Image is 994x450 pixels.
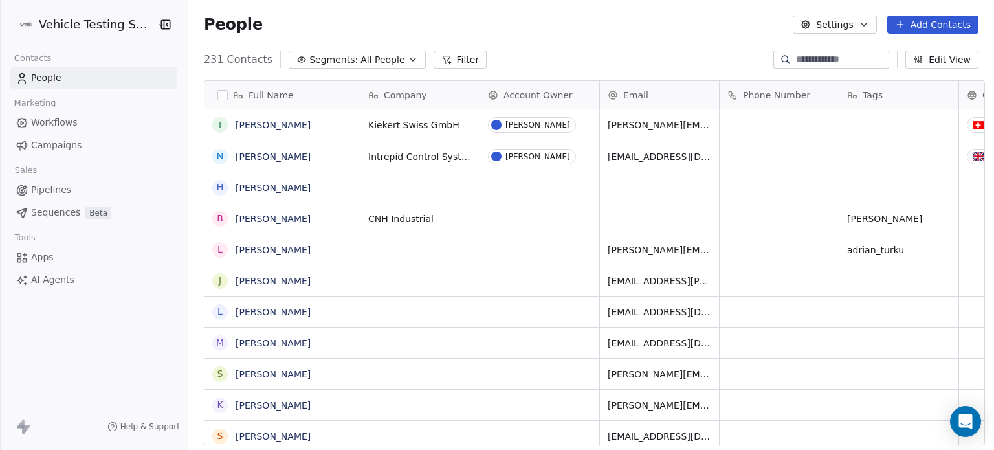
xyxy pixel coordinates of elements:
[9,228,41,247] span: Tools
[107,422,180,432] a: Help & Support
[204,52,272,67] span: 231 Contacts
[217,367,223,381] div: S
[31,183,71,197] span: Pipelines
[608,430,711,443] span: [EMAIL_ADDRESS][DOMAIN_NAME]
[608,275,711,287] span: [EMAIL_ADDRESS][PERSON_NAME][DOMAIN_NAME]
[608,337,711,350] span: [EMAIL_ADDRESS][DOMAIN_NAME]
[236,369,311,379] a: [PERSON_NAME]
[236,338,311,348] a: [PERSON_NAME]
[18,17,34,32] img: VTS%20Logo%20Darker.png
[236,276,311,286] a: [PERSON_NAME]
[217,305,223,319] div: L
[505,152,570,161] div: [PERSON_NAME]
[31,206,80,219] span: Sequences
[905,51,978,69] button: Edit View
[217,243,223,256] div: L
[204,109,360,446] div: grid
[505,120,570,129] div: [PERSON_NAME]
[608,118,711,131] span: [PERSON_NAME][EMAIL_ADDRESS][DOMAIN_NAME]
[217,150,223,163] div: N
[236,400,311,411] a: [PERSON_NAME]
[847,243,951,256] span: adrian_turku
[236,183,311,193] a: [PERSON_NAME]
[847,212,951,225] span: [PERSON_NAME]
[31,116,78,129] span: Workflows
[434,51,487,69] button: Filter
[887,16,978,34] button: Add Contacts
[16,14,149,36] button: Vehicle Testing Solutions
[608,243,711,256] span: [PERSON_NAME][EMAIL_ADDRESS][DOMAIN_NAME]
[360,81,480,109] div: Company
[217,398,223,412] div: K
[10,202,177,223] a: SequencesBeta
[10,269,177,291] a: AI Agents
[309,53,358,67] span: Segments:
[10,247,177,268] a: Apps
[368,150,472,163] span: Intrepid Control Systems Ltd
[360,53,404,67] span: All People
[236,152,311,162] a: [PERSON_NAME]
[236,214,311,224] a: [PERSON_NAME]
[720,81,839,109] div: Phone Number
[608,368,711,381] span: [PERSON_NAME][EMAIL_ADDRESS][PERSON_NAME][DOMAIN_NAME]
[10,179,177,201] a: Pipelines
[608,306,711,319] span: [EMAIL_ADDRESS][DOMAIN_NAME]
[9,161,43,180] span: Sales
[217,181,224,194] div: H
[236,245,311,255] a: [PERSON_NAME]
[600,81,719,109] div: Email
[8,49,57,68] span: Contacts
[31,273,74,287] span: AI Agents
[793,16,876,34] button: Settings
[236,431,311,442] a: [PERSON_NAME]
[368,212,472,225] span: CNH Industrial
[216,336,224,350] div: M
[248,89,294,102] span: Full Name
[204,15,263,34] span: People
[384,89,427,102] span: Company
[31,251,54,264] span: Apps
[236,307,311,317] a: [PERSON_NAME]
[863,89,883,102] span: Tags
[236,120,311,130] a: [PERSON_NAME]
[8,93,61,113] span: Marketing
[219,274,221,287] div: J
[839,81,958,109] div: Tags
[10,67,177,89] a: People
[950,406,981,437] div: Open Intercom Messenger
[39,16,154,33] span: Vehicle Testing Solutions
[480,81,599,109] div: Account Owner
[10,135,177,156] a: Campaigns
[503,89,573,102] span: Account Owner
[219,118,221,132] div: I
[608,150,711,163] span: [EMAIL_ADDRESS][DOMAIN_NAME]
[204,81,360,109] div: Full Name
[217,212,223,225] div: B
[217,429,223,443] div: S
[623,89,648,102] span: Email
[10,112,177,133] a: Workflows
[120,422,180,432] span: Help & Support
[31,71,61,85] span: People
[31,139,82,152] span: Campaigns
[368,118,472,131] span: Kiekert Swiss GmbH
[85,207,111,219] span: Beta
[743,89,810,102] span: Phone Number
[608,399,711,412] span: [PERSON_NAME][EMAIL_ADDRESS][PERSON_NAME][DOMAIN_NAME]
